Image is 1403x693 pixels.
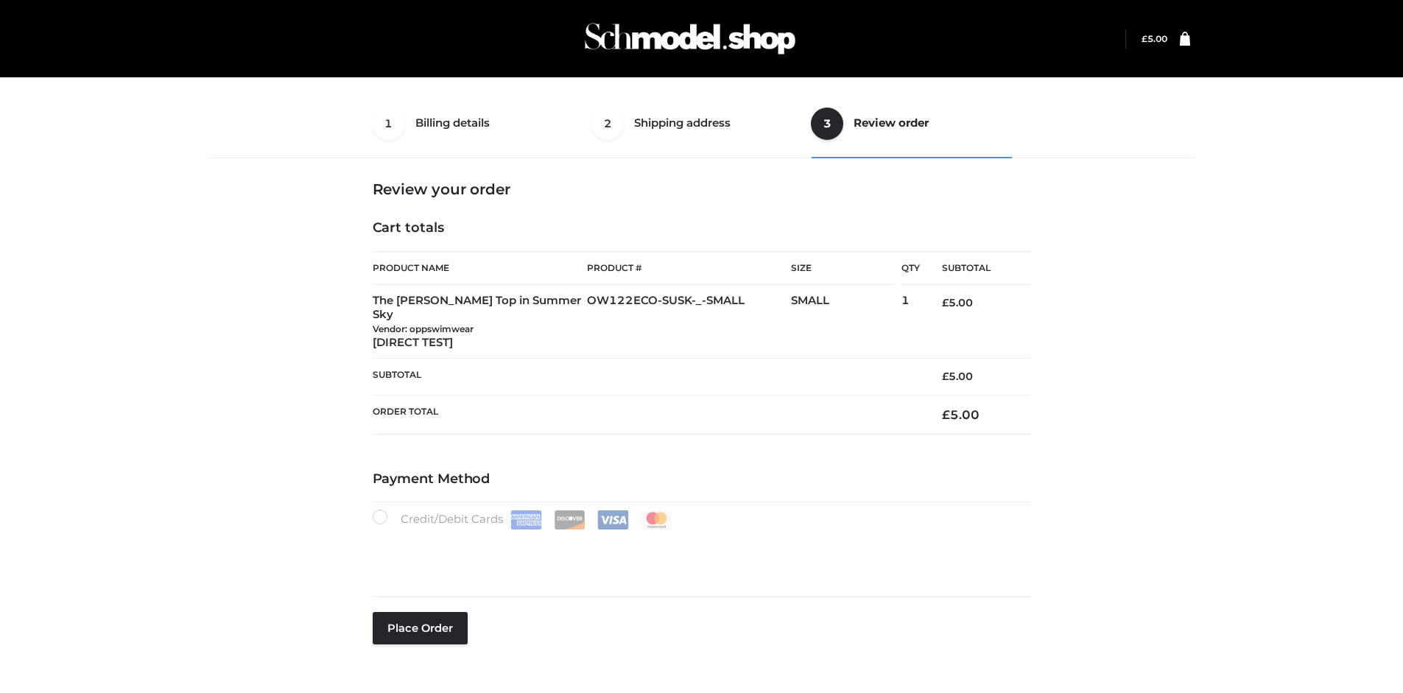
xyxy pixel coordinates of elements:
button: Place order [373,612,468,644]
td: OW122ECO-SUSK-_-SMALL [587,285,791,359]
img: Mastercard [641,510,672,530]
img: Amex [510,510,542,530]
span: £ [942,407,950,422]
td: SMALL [791,285,901,359]
th: Qty [901,251,920,285]
th: Order Total [373,395,921,434]
bdi: 5.00 [942,296,973,309]
span: £ [1142,33,1147,44]
td: The [PERSON_NAME] Top in Summer Sky [DIRECT TEST] [373,285,588,359]
small: Vendor: oppswimwear [373,323,474,334]
th: Size [791,252,894,285]
iframe: Secure payment input frame [370,527,1028,580]
bdi: 5.00 [942,407,980,422]
a: £5.00 [1142,33,1167,44]
h3: Review your order [373,180,1031,198]
img: Discover [554,510,586,530]
img: Visa [597,510,629,530]
th: Product Name [373,251,588,285]
td: 1 [901,285,920,359]
th: Subtotal [373,359,921,395]
th: Subtotal [920,252,1030,285]
h4: Cart totals [373,220,1031,236]
h4: Payment Method [373,471,1031,488]
span: £ [942,296,949,309]
span: £ [942,370,949,383]
bdi: 5.00 [942,370,973,383]
th: Product # [587,251,791,285]
label: Credit/Debit Cards [373,510,674,530]
img: Schmodel Admin 964 [580,10,801,68]
bdi: 5.00 [1142,33,1167,44]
